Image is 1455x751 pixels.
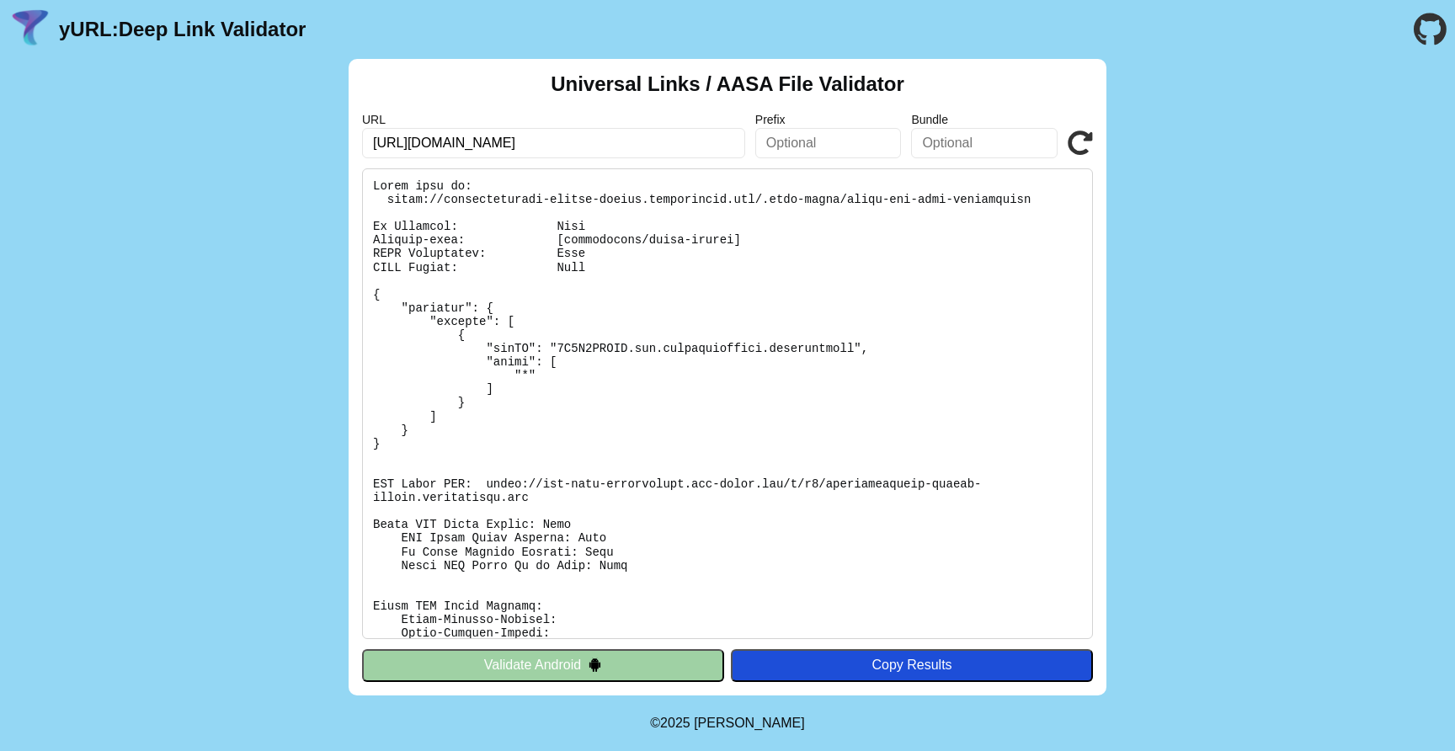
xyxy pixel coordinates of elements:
label: Prefix [755,113,902,126]
pre: Lorem ipsu do: sitam://consecteturadi-elitse-doeius.temporincid.utl/.etdo-magna/aliqu-eni-admi-ve... [362,168,1093,639]
input: Optional [911,128,1058,158]
input: Optional [755,128,902,158]
button: Copy Results [731,649,1093,681]
a: yURL:Deep Link Validator [59,18,306,41]
span: 2025 [660,716,690,730]
footer: © [650,695,804,751]
h2: Universal Links / AASA File Validator [551,72,904,96]
button: Validate Android [362,649,724,681]
a: Michael Ibragimchayev's Personal Site [694,716,805,730]
div: Copy Results [739,658,1085,673]
input: Required [362,128,745,158]
label: Bundle [911,113,1058,126]
img: yURL Logo [8,8,52,51]
img: droidIcon.svg [588,658,602,672]
label: URL [362,113,745,126]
